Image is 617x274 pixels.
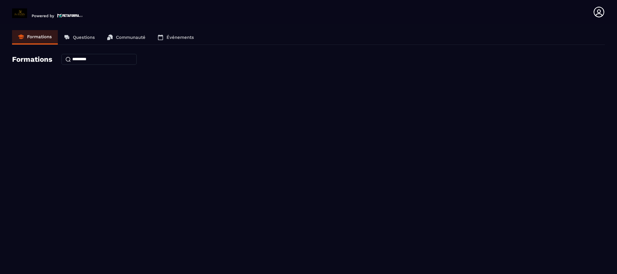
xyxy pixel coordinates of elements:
[32,14,54,18] p: Powered by
[167,35,194,40] p: Événements
[27,34,52,39] p: Formations
[12,55,52,64] h4: Formations
[57,13,83,18] img: logo
[116,35,145,40] p: Communauté
[73,35,95,40] p: Questions
[12,8,27,18] img: logo-branding
[12,30,58,45] a: Formations
[58,30,101,45] a: Questions
[151,30,200,45] a: Événements
[101,30,151,45] a: Communauté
